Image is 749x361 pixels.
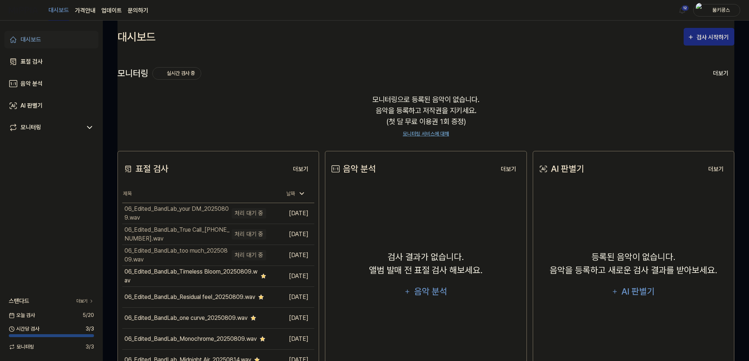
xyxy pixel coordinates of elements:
[232,250,266,260] div: 처리 대기 중
[48,0,69,21] a: 대시보드
[9,123,82,132] a: 모니터링
[21,101,43,110] div: AI 판별기
[696,33,731,42] div: 검사 시작하기
[21,35,41,44] div: 대시보드
[9,311,35,319] span: 오늘 검사
[117,67,201,80] div: 모니터링
[117,28,156,46] div: 대시보드
[495,162,522,177] button: 더보기
[21,79,43,88] div: 음악 분석
[607,283,660,300] button: AI 판별기
[124,293,255,302] div: 06_Edited_BandLab_Residual feel_20250809.wav
[21,57,43,66] div: 표절 검사
[266,266,314,286] td: [DATE]
[122,185,266,203] th: 제목
[124,205,230,222] div: 06_Edited_BandLab_your DM_20250809.wav
[122,162,169,176] div: 표절 검사
[287,162,314,177] button: 더보기
[4,53,98,71] a: 표절 검사
[124,314,247,322] div: 06_Edited_BandLab_one curve_20250809.wav
[620,285,656,299] div: AI 판별기
[4,75,98,93] a: 음악 분석
[676,4,688,16] button: 알림12
[124,335,257,343] div: 06_Edited_BandLab_Monochrome_20250809.wav
[76,298,94,304] a: 더보기
[124,246,230,264] div: 06_Edited_BandLab_too much_20250809.wav
[678,6,687,15] img: 알림
[21,123,41,132] div: 모니터링
[399,283,452,300] button: 음악 분석
[124,267,258,285] div: 06_Edited_BandLab_Timeless Bloom_20250809.wav
[266,224,314,245] td: [DATE]
[128,6,148,15] a: 문의하기
[86,343,94,351] span: 3 / 3
[232,229,266,239] div: 처리 대기 중
[403,130,449,138] a: 모니터링 서비스에 대해
[684,28,734,46] button: 검사 시작하기
[693,4,740,17] button: profile붐키콩스
[266,328,314,349] td: [DATE]
[86,325,94,333] span: 3 / 3
[232,208,266,219] div: 처리 대기 중
[9,325,39,333] span: 시간당 검사
[681,5,689,11] div: 12
[283,188,308,200] div: 날짜
[330,162,376,176] div: 음악 분석
[538,162,584,176] div: AI 판별기
[75,6,95,15] button: 가격안내
[707,6,735,14] div: 붐키콩스
[9,343,34,351] span: 모니터링
[124,225,230,243] div: 06_Edited_BandLab_True Call_[PHONE_NUMBER].wav
[266,245,314,266] td: [DATE]
[696,3,705,18] img: profile
[156,71,162,76] img: monitoring Icon
[101,6,122,15] a: 업데이트
[4,31,98,48] a: 대시보드
[266,307,314,328] td: [DATE]
[266,286,314,307] td: [DATE]
[83,311,94,319] span: 5 / 20
[707,66,734,81] button: 더보기
[266,203,314,224] td: [DATE]
[152,67,201,80] button: 실시간 검사 중
[369,250,483,277] div: 검사 결과가 없습니다. 앨범 발매 전 표절 검사 해보세요.
[413,285,448,299] div: 음악 분석
[9,297,29,306] span: 스탠다드
[550,250,717,277] div: 등록된 음악이 없습니다. 음악을 등록하고 새로운 검사 결과를 받아보세요.
[4,97,98,115] a: AI 판별기
[702,162,730,177] button: 더보기
[117,85,734,147] div: 모니터링으로 등록된 음악이 없습니다. 음악을 등록하고 저작권을 지키세요. (첫 달 무료 이용권 1회 증정)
